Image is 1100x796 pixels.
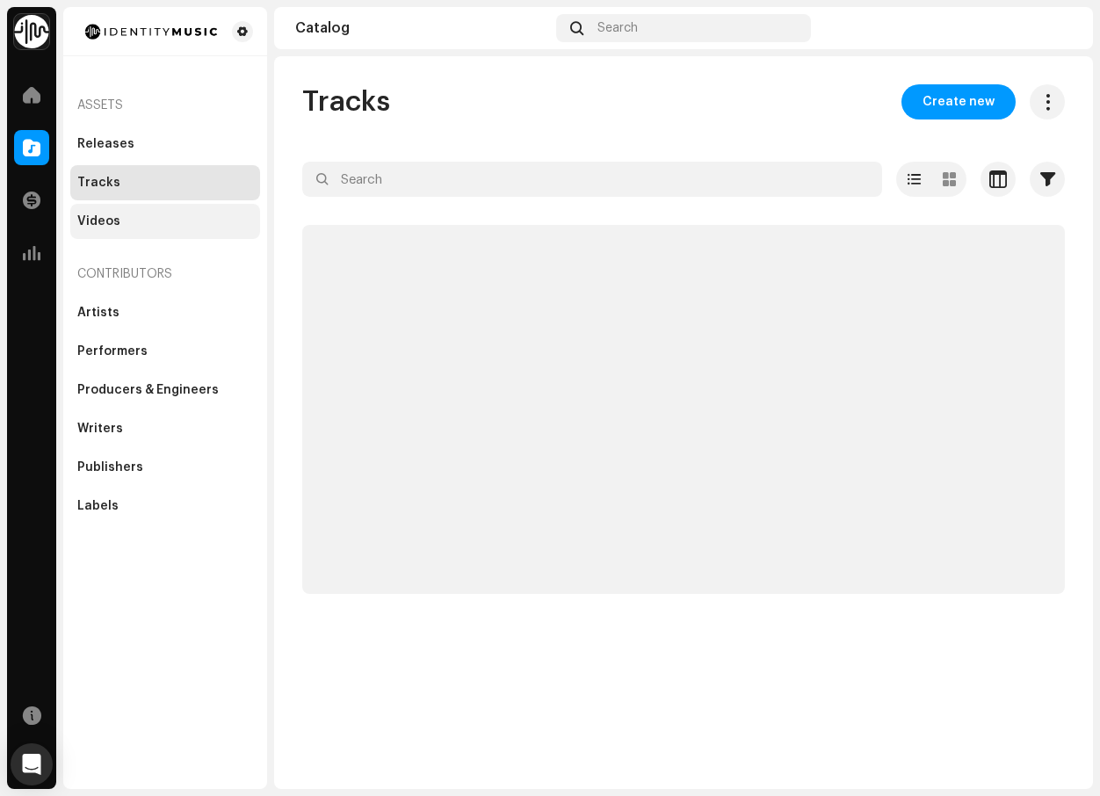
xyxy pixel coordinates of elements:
re-m-nav-item: Videos [70,204,260,239]
div: Performers [77,344,148,358]
div: Catalog [295,21,549,35]
div: Tracks [77,176,120,190]
div: Labels [77,499,119,513]
div: Videos [77,214,120,228]
span: Tracks [302,84,390,119]
re-a-nav-header: Assets [70,84,260,127]
input: Search [302,162,882,197]
re-m-nav-item: Writers [70,411,260,446]
div: Releases [77,137,134,151]
re-m-nav-item: Tracks [70,165,260,200]
div: Writers [77,422,123,436]
re-m-nav-item: Artists [70,295,260,330]
re-m-nav-item: Publishers [70,450,260,485]
div: Artists [77,306,119,320]
div: Open Intercom Messenger [11,743,53,785]
img: 185c913a-8839-411b-a7b9-bf647bcb215e [77,21,225,42]
re-m-nav-item: Producers & Engineers [70,373,260,408]
re-m-nav-item: Releases [70,127,260,162]
re-m-nav-item: Performers [70,334,260,369]
span: Create new [923,84,995,119]
img: 0f74c21f-6d1c-4dbc-9196-dbddad53419e [14,14,49,49]
div: Producers & Engineers [77,383,219,397]
img: 64d5f2e1-9282-4fbb-80ab-500684bec8a1 [1044,14,1072,42]
re-m-nav-item: Labels [70,488,260,524]
span: Search [597,21,638,35]
div: Publishers [77,460,143,474]
button: Create new [901,84,1016,119]
re-a-nav-header: Contributors [70,253,260,295]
